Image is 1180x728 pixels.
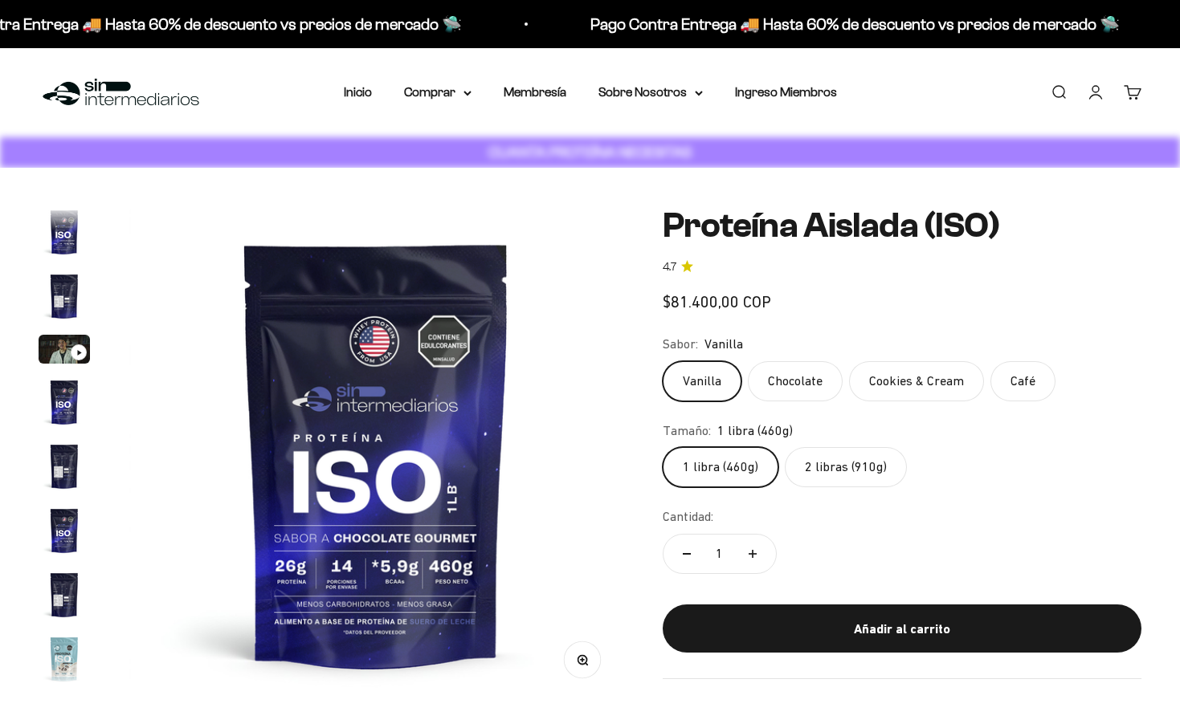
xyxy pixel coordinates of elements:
span: Vanilla [704,334,743,355]
button: Aumentar cantidad [729,535,776,573]
span: 1 libra (460g) [717,421,793,441]
button: Ir al artículo 3 [39,335,90,368]
button: Ir al artículo 7 [39,569,90,625]
button: Ir al artículo 5 [39,441,90,497]
img: Proteína Aislada (ISO) [39,505,90,556]
a: 4.74.7 de 5.0 estrellas [663,258,1141,276]
button: Ir al artículo 1 [39,206,90,262]
img: Proteína Aislada (ISO) [39,633,90,685]
h1: Proteína Aislada (ISO) [663,206,1141,245]
div: Añadir al carrito [695,619,1109,640]
a: Ingreso Miembros [735,85,837,99]
legend: Sabor: [663,334,698,355]
strong: CUANTA PROTEÍNA NECESITAS [488,144,692,161]
img: Proteína Aislada (ISO) [39,376,90,428]
label: Cantidad: [663,506,713,527]
img: Proteína Aislada (ISO) [39,441,90,492]
button: Reducir cantidad [663,535,710,573]
a: Inicio [344,85,372,99]
sale-price: $81.400,00 COP [663,289,771,315]
button: Ir al artículo 6 [39,505,90,561]
summary: Sobre Nosotros [598,82,703,103]
a: Membresía [504,85,566,99]
span: 4.7 [663,258,676,276]
button: Ir al artículo 8 [39,633,90,689]
button: Añadir al carrito [663,604,1141,653]
img: Proteína Aislada (ISO) [39,569,90,620]
summary: Comprar [404,82,472,103]
img: Proteína Aislada (ISO) [129,206,624,702]
p: Pago Contra Entrega 🚚 Hasta 60% de descuento vs precios de mercado 🛸 [589,11,1118,37]
legend: Tamaño: [663,421,711,441]
img: Proteína Aislada (ISO) [39,270,90,322]
button: Ir al artículo 4 [39,376,90,433]
button: Ir al artículo 2 [39,270,90,327]
img: Proteína Aislada (ISO) [39,206,90,258]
